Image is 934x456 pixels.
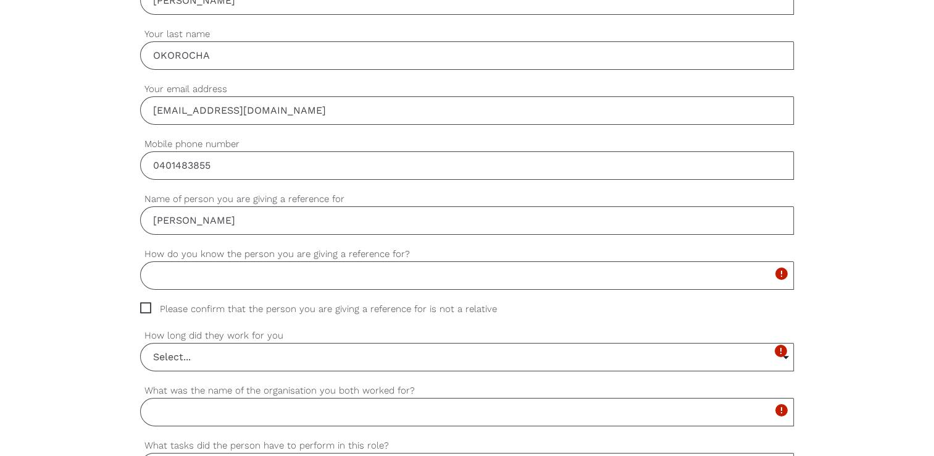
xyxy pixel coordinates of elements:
label: How long did they work for you [140,329,794,343]
span: Please confirm that the person you are giving a reference for is not a relative [140,302,520,316]
label: What was the name of the organisation you both worked for? [140,384,794,398]
label: Mobile phone number [140,137,794,151]
label: Your email address [140,82,794,96]
i: error [774,266,789,281]
label: How do you know the person you are giving a reference for? [140,247,794,261]
i: error [774,403,789,418]
label: Name of person you are giving a reference for [140,192,794,206]
i: error [773,344,788,358]
label: Your last name [140,27,794,41]
label: What tasks did the person have to perform in this role? [140,439,794,453]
